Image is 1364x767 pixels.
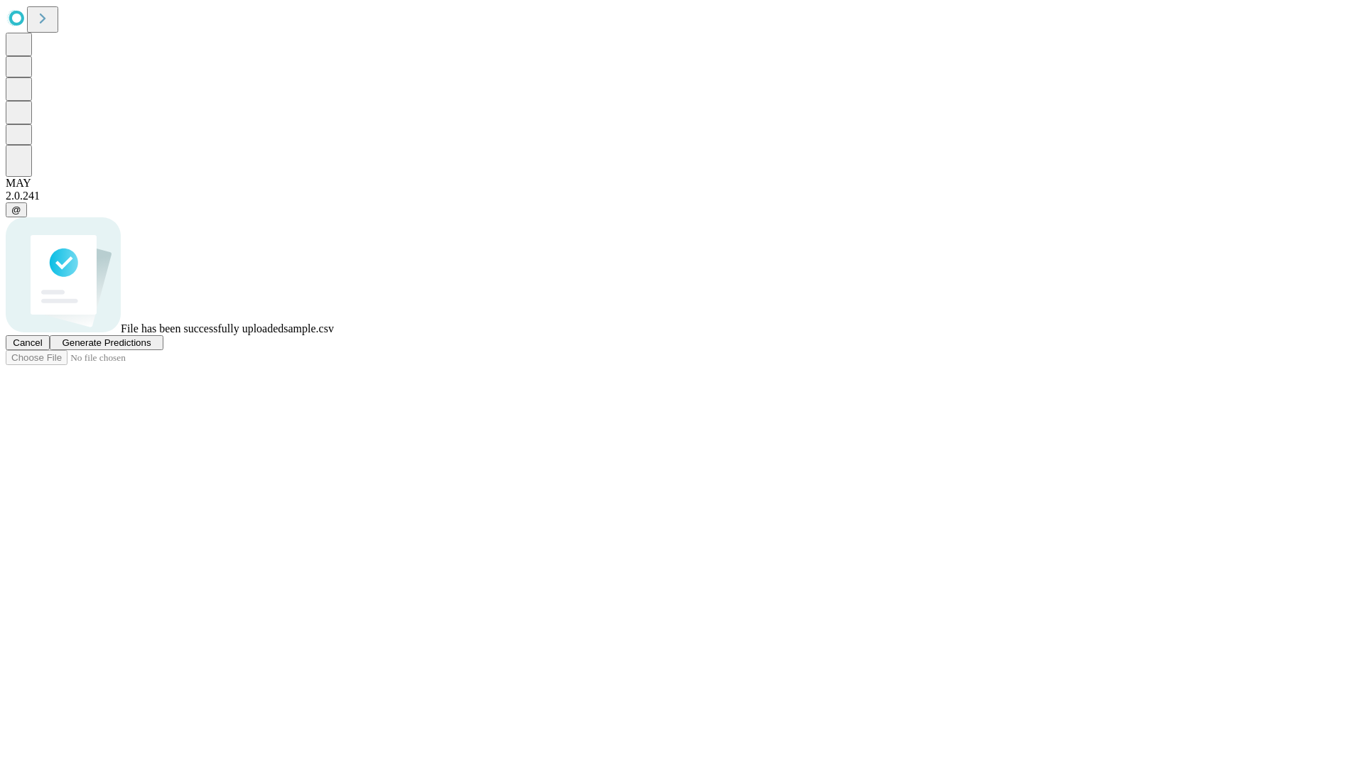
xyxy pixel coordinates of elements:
div: MAY [6,177,1358,190]
span: Cancel [13,337,43,348]
span: File has been successfully uploaded [121,322,283,334]
button: Generate Predictions [50,335,163,350]
span: Generate Predictions [62,337,151,348]
span: @ [11,205,21,215]
button: Cancel [6,335,50,350]
div: 2.0.241 [6,190,1358,202]
span: sample.csv [283,322,334,334]
button: @ [6,202,27,217]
